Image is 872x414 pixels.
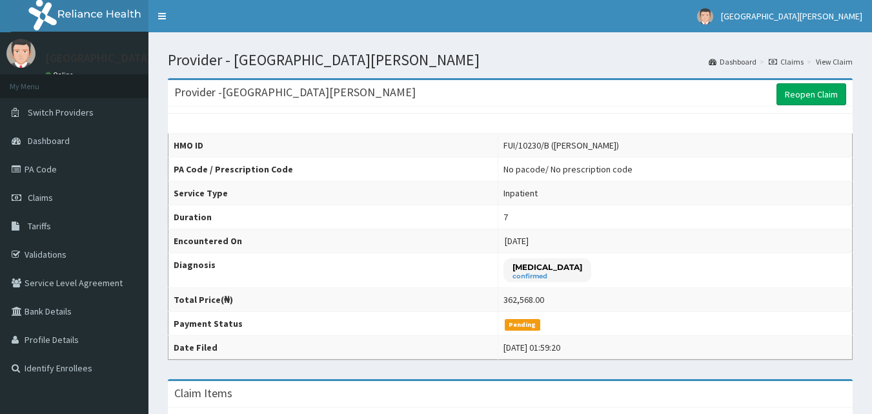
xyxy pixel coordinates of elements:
[168,158,498,181] th: PA Code / Prescription Code
[45,70,76,79] a: Online
[503,163,633,176] div: No pacode / No prescription code
[721,10,862,22] span: [GEOGRAPHIC_DATA][PERSON_NAME]
[28,220,51,232] span: Tariffs
[168,181,498,205] th: Service Type
[816,56,853,67] a: View Claim
[168,134,498,158] th: HMO ID
[769,56,804,67] a: Claims
[503,341,560,354] div: [DATE] 01:59:20
[168,336,498,360] th: Date Filed
[512,273,582,280] small: confirmed
[503,293,544,306] div: 362,568.00
[776,83,846,105] a: Reopen Claim
[168,52,853,68] h1: Provider - [GEOGRAPHIC_DATA][PERSON_NAME]
[168,253,498,288] th: Diagnosis
[709,56,756,67] a: Dashboard
[174,388,232,399] h3: Claim Items
[503,139,619,152] div: FUI/10230/B ([PERSON_NAME])
[28,135,70,147] span: Dashboard
[168,229,498,253] th: Encountered On
[505,319,540,331] span: Pending
[168,205,498,229] th: Duration
[505,235,529,247] span: [DATE]
[6,39,35,68] img: User Image
[512,262,582,273] p: [MEDICAL_DATA]
[168,312,498,336] th: Payment Status
[503,187,538,200] div: Inpatient
[697,8,713,25] img: User Image
[45,52,236,64] p: [GEOGRAPHIC_DATA][PERSON_NAME]
[28,107,94,118] span: Switch Providers
[168,288,498,312] th: Total Price(₦)
[28,192,53,203] span: Claims
[174,87,416,98] h3: Provider - [GEOGRAPHIC_DATA][PERSON_NAME]
[503,211,508,223] div: 7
